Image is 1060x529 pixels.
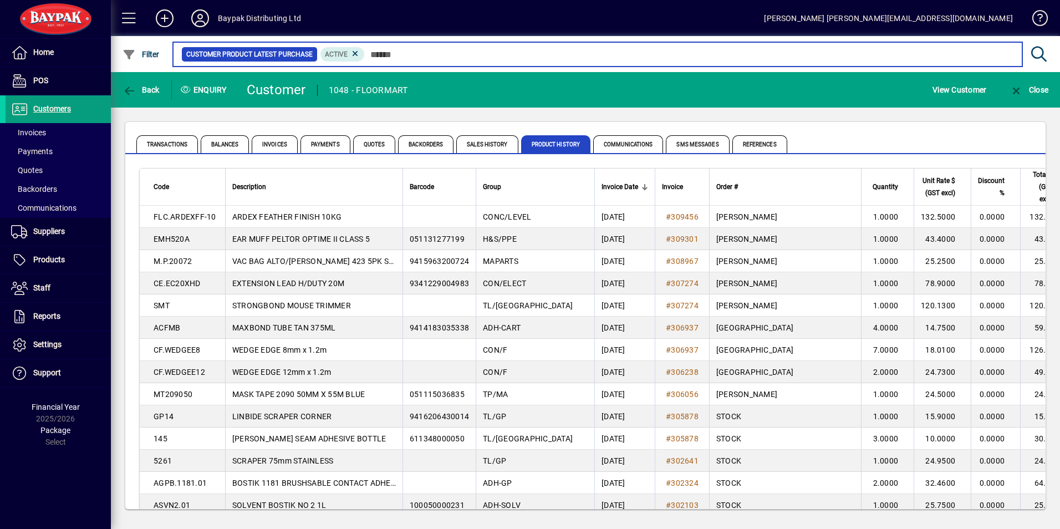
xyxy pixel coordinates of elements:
[483,279,526,288] span: CON/ELECT
[182,8,218,28] button: Profile
[6,331,111,359] a: Settings
[709,250,862,272] td: [PERSON_NAME]
[671,345,699,354] span: 306937
[33,340,62,349] span: Settings
[232,456,334,465] span: SCRAPER 75mm STAINLESS
[40,426,70,435] span: Package
[709,428,862,450] td: STOCK
[861,339,914,361] td: 7.0000
[914,250,971,272] td: 25.2500
[33,48,54,57] span: Home
[33,104,71,113] span: Customers
[716,181,738,193] span: Order #
[998,80,1060,100] app-page-header-button: Close enquiry
[671,368,699,377] span: 306238
[483,434,573,443] span: TL/[GEOGRAPHIC_DATA]
[914,339,971,361] td: 18.0100
[1027,169,1053,205] span: Total $ (GST excl)
[921,175,965,199] div: Unit Rate $ (GST excl)
[764,9,1013,27] div: [PERSON_NAME] [PERSON_NAME][EMAIL_ADDRESS][DOMAIN_NAME]
[914,383,971,405] td: 24.5000
[671,279,699,288] span: 307274
[709,405,862,428] td: STOCK
[666,456,671,465] span: #
[662,181,702,193] div: Invoice
[410,181,469,193] div: Barcode
[594,272,655,294] td: [DATE]
[709,228,862,250] td: [PERSON_NAME]
[33,312,60,321] span: Reports
[6,218,111,246] a: Suppliers
[483,412,506,421] span: TL/GP
[120,44,162,64] button: Filter
[300,135,350,153] span: Payments
[971,405,1020,428] td: 0.0000
[6,67,111,95] a: POS
[232,279,344,288] span: EXTENSION LEAD H/DUTY 20M
[662,181,683,193] span: Invoice
[6,161,111,180] a: Quotes
[154,212,216,221] span: FLC.ARDEXFF-10
[594,494,655,516] td: [DATE]
[483,301,573,310] span: TL/[GEOGRAPHIC_DATA]
[861,383,914,405] td: 1.0000
[154,390,192,399] span: MT209050
[232,479,419,487] span: BOSTIK 1181 BRUSHSABLE CONTACT ADHESIVE 1L
[594,294,655,317] td: [DATE]
[232,212,342,221] span: ARDEX FEATHER FINISH 10KG
[662,277,702,289] a: #307274
[483,181,501,193] span: Group
[671,257,699,266] span: 308967
[154,257,192,266] span: M.P.20072
[410,181,434,193] span: Barcode
[914,428,971,450] td: 10.0000
[914,272,971,294] td: 78.9000
[594,450,655,472] td: [DATE]
[410,235,465,243] span: 051131277199
[33,76,48,85] span: POS
[971,250,1020,272] td: 0.0000
[932,81,986,99] span: View Customer
[709,494,862,516] td: STOCK
[594,405,655,428] td: [DATE]
[483,479,512,487] span: ADH-GP
[666,257,671,266] span: #
[861,206,914,228] td: 1.0000
[594,472,655,494] td: [DATE]
[709,206,862,228] td: [PERSON_NAME]
[33,368,61,377] span: Support
[662,255,702,267] a: #308967
[671,412,699,421] span: 305878
[154,501,190,510] span: ASVN2.01
[662,388,702,400] a: #306056
[671,301,699,310] span: 307274
[410,279,469,288] span: 9341229004983
[11,147,53,156] span: Payments
[709,294,862,317] td: [PERSON_NAME]
[594,228,655,250] td: [DATE]
[971,317,1020,339] td: 0.0000
[971,206,1020,228] td: 0.0000
[666,368,671,377] span: #
[666,323,671,332] span: #
[861,228,914,250] td: 1.0000
[861,428,914,450] td: 3.0000
[671,323,699,332] span: 306937
[6,274,111,302] a: Staff
[861,272,914,294] td: 1.0000
[971,228,1020,250] td: 0.0000
[662,455,702,467] a: #302641
[709,472,862,494] td: STOCK
[594,317,655,339] td: [DATE]
[594,206,655,228] td: [DATE]
[329,82,408,99] div: 1048 - FLOORMART
[666,135,729,153] span: SMS Messages
[709,317,862,339] td: [GEOGRAPHIC_DATA]
[232,323,336,332] span: MAXBOND TUBE TAN 375ML
[978,175,1015,199] div: Discount %
[971,472,1020,494] td: 0.0000
[671,479,699,487] span: 302324
[662,433,702,445] a: #305878
[483,323,521,332] span: ADH-CART
[662,322,702,334] a: #306937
